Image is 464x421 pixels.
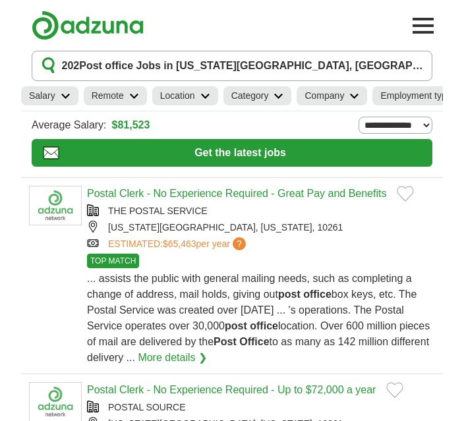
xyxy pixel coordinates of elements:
a: Salary [21,86,78,105]
a: $81,523 [112,117,150,133]
a: Postal Clerk - No Experience Required - Up to $72,000 a year [87,384,376,395]
a: More details ❯ [138,350,207,366]
div: Average Salary: [32,117,432,134]
div: [US_STATE][GEOGRAPHIC_DATA], [US_STATE], 10261 [87,221,435,235]
span: 202 [62,58,80,74]
button: Toggle main navigation menu [409,11,438,40]
div: POSTAL SOURCE [87,401,435,414]
strong: Post [214,336,237,347]
button: Get the latest jobs [32,139,432,167]
strong: post [278,289,301,300]
h2: Remote [92,89,124,103]
strong: post [225,320,247,331]
div: THE POSTAL SERVICE [87,204,435,218]
span: ... assists the public with general mailing needs, such as completing a change of address, mail h... [87,273,430,363]
h2: Salary [29,89,55,103]
span: TOP MATCH [87,254,139,268]
strong: office [250,320,278,331]
strong: Office [239,336,269,347]
a: ESTIMATED:$65,463per year? [108,237,248,251]
span: ? [233,237,246,250]
strong: office [303,289,332,300]
h2: Category [231,89,269,103]
h2: Company [304,89,344,103]
span: $65,463 [163,239,196,249]
a: Company [297,86,367,105]
a: Location [152,86,218,105]
a: Remote [84,86,147,105]
h2: Location [160,89,195,103]
span: Get the latest jobs [59,145,421,161]
h2: Employment type [380,89,451,103]
button: 202Post office Jobs in [US_STATE][GEOGRAPHIC_DATA], [GEOGRAPHIC_DATA] [32,51,432,81]
img: Adzuna logo [32,11,144,40]
a: Category [223,86,292,105]
h1: Post office Jobs in [US_STATE][GEOGRAPHIC_DATA], [GEOGRAPHIC_DATA] [62,58,424,74]
a: Postal Clerk - No Experience Required - Great Pay and Benefits [87,188,386,199]
button: Add to favorite jobs [386,382,403,398]
button: Add to favorite jobs [397,186,414,202]
img: Company logo [29,186,82,225]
